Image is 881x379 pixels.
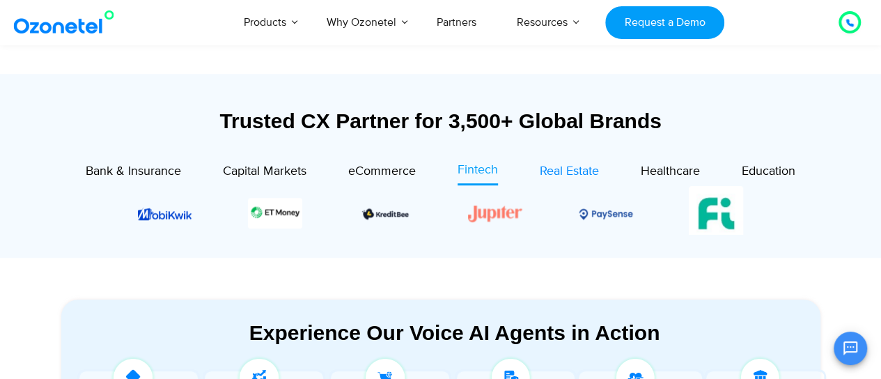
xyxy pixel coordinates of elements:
button: Open chat [834,332,867,365]
a: Request a Demo [605,6,724,39]
span: eCommerce [348,164,416,179]
a: Education [742,161,795,185]
a: eCommerce [348,161,416,185]
span: Fintech [458,162,498,178]
a: Healthcare [641,161,700,185]
a: Real Estate [540,161,599,185]
div: Image Carousel [138,186,744,240]
a: Bank & Insurance [86,161,181,185]
span: Capital Markets [223,164,306,179]
span: Real Estate [540,164,599,179]
div: Trusted CX Partner for 3,500+ Global Brands [61,109,820,133]
span: Healthcare [641,164,700,179]
div: Experience Our Voice AI Agents in Action [75,320,834,345]
a: Capital Markets [223,161,306,185]
span: Education [742,164,795,179]
span: Bank & Insurance [86,164,181,179]
a: Fintech [458,161,498,185]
